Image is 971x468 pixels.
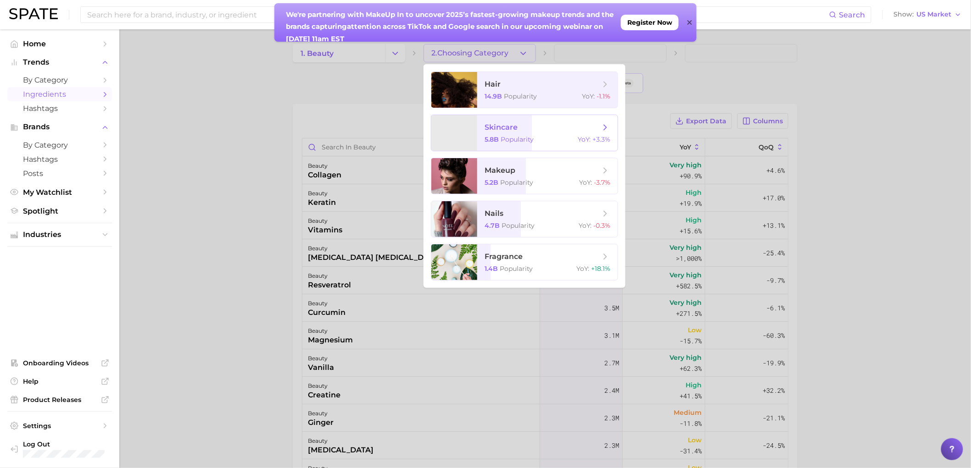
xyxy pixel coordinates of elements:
span: fragrance [485,252,523,261]
span: Show [894,12,914,17]
a: Home [7,37,112,51]
a: Hashtags [7,152,112,166]
ul: 2.Choosing Category [424,64,625,288]
span: YoY : [582,92,595,100]
span: Popularity [500,264,533,273]
span: Popularity [500,178,533,187]
span: Search [839,11,865,19]
span: Hashtags [23,104,96,113]
a: Onboarding Videos [7,356,112,370]
span: 1.4b [485,264,498,273]
a: My Watchlist [7,185,112,199]
span: Home [23,39,96,48]
span: nails [485,209,503,218]
span: by Category [23,141,96,149]
span: Onboarding Videos [23,359,96,367]
span: -0.3% [593,221,610,230]
button: Trends [7,55,112,69]
a: Help [7,374,112,388]
span: Brands [23,123,96,131]
button: ShowUS Market [892,9,964,21]
span: 5.8b [485,135,499,143]
span: Log Out [23,440,105,448]
span: YoY : [576,264,589,273]
button: Industries [7,228,112,242]
a: Log out. Currently logged in with e-mail jkno@cosmax.com. [7,437,112,461]
a: by Category [7,138,112,152]
span: My Watchlist [23,188,96,197]
a: Posts [7,166,112,181]
span: US Market [917,12,952,17]
span: YoY : [579,221,592,230]
span: Popularity [502,221,535,230]
span: -1.1% [597,92,610,100]
input: Search here for a brand, industry, or ingredient [86,7,829,22]
span: Hashtags [23,155,96,164]
span: Ingredients [23,90,96,99]
span: makeup [485,166,515,175]
span: skincare [485,123,518,132]
span: Settings [23,422,96,430]
a: Product Releases [7,393,112,407]
span: +18.1% [591,264,610,273]
span: Spotlight [23,207,96,215]
a: Hashtags [7,101,112,116]
a: Ingredients [7,87,112,101]
span: hair [485,80,501,88]
span: 4.7b [485,221,500,230]
a: Spotlight [7,204,112,218]
span: Help [23,377,96,385]
span: YoY : [578,135,591,143]
span: Industries [23,231,96,239]
a: Settings [7,419,112,433]
span: YoY : [579,178,592,187]
span: Trends [23,58,96,66]
span: Popularity [501,135,534,143]
a: by Category [7,73,112,87]
span: 14.9b [485,92,502,100]
button: Brands [7,120,112,134]
span: +3.3% [592,135,610,143]
span: -3.7% [594,178,610,187]
img: SPATE [9,8,58,19]
span: Popularity [504,92,537,100]
span: Product Releases [23,396,96,404]
span: Posts [23,169,96,178]
span: by Category [23,76,96,84]
span: 5.2b [485,178,498,187]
